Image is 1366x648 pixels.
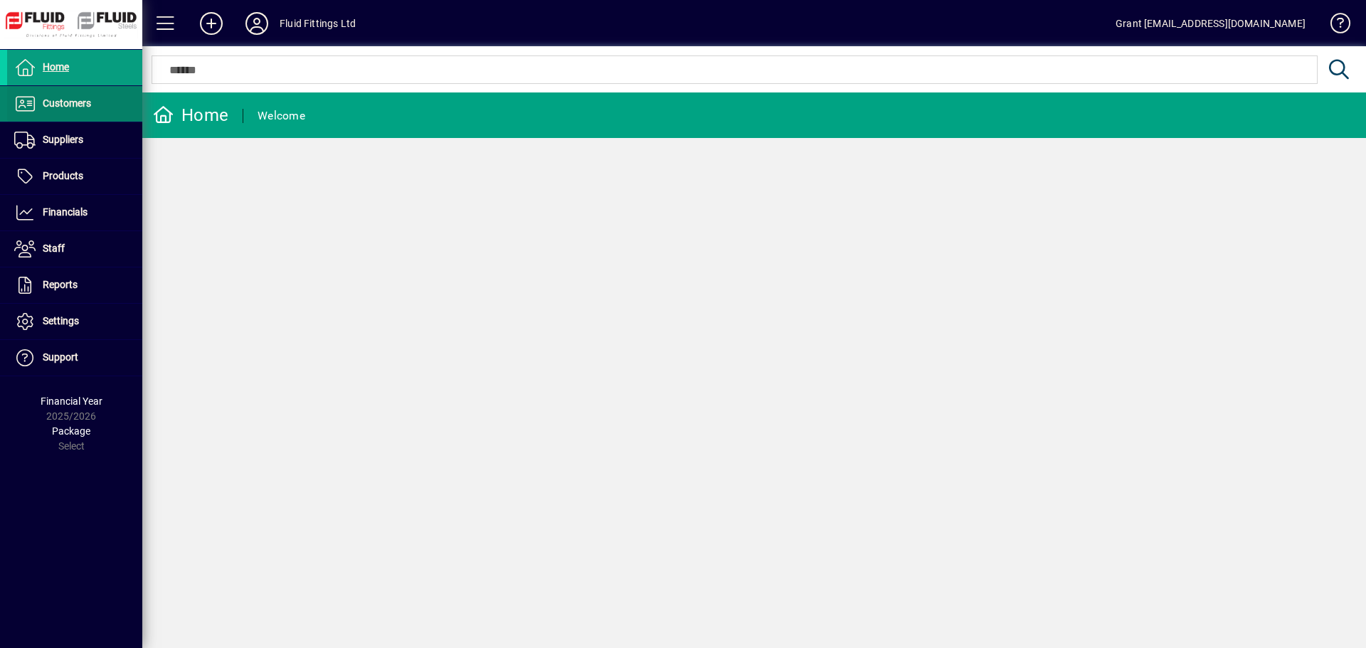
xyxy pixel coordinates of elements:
[52,425,90,437] span: Package
[41,395,102,407] span: Financial Year
[43,61,69,73] span: Home
[43,315,79,326] span: Settings
[7,159,142,194] a: Products
[43,206,88,218] span: Financials
[43,134,83,145] span: Suppliers
[7,122,142,158] a: Suppliers
[1116,12,1306,35] div: Grant [EMAIL_ADDRESS][DOMAIN_NAME]
[7,195,142,230] a: Financials
[7,304,142,339] a: Settings
[7,340,142,376] a: Support
[189,11,234,36] button: Add
[280,12,356,35] div: Fluid Fittings Ltd
[43,97,91,109] span: Customers
[7,86,142,122] a: Customers
[1320,3,1348,49] a: Knowledge Base
[43,170,83,181] span: Products
[258,105,305,127] div: Welcome
[7,231,142,267] a: Staff
[43,243,65,254] span: Staff
[7,267,142,303] a: Reports
[43,351,78,363] span: Support
[234,11,280,36] button: Profile
[43,279,78,290] span: Reports
[153,104,228,127] div: Home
